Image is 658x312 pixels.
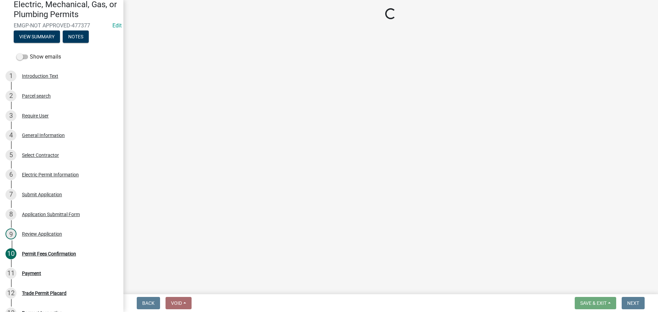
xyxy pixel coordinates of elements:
[22,74,58,78] div: Introduction Text
[627,300,639,306] span: Next
[5,209,16,220] div: 8
[112,22,122,29] a: Edit
[22,93,51,98] div: Parcel search
[14,30,60,43] button: View Summary
[22,133,65,138] div: General Information
[137,297,160,309] button: Back
[22,172,79,177] div: Electric Permit Information
[5,228,16,239] div: 9
[5,150,16,161] div: 5
[22,212,80,217] div: Application Submittal Form
[5,169,16,180] div: 6
[142,300,155,306] span: Back
[5,288,16,299] div: 12
[22,291,66,296] div: Trade Permit Placard
[5,90,16,101] div: 2
[5,110,16,121] div: 3
[5,268,16,279] div: 11
[22,192,62,197] div: Submit Application
[580,300,607,306] span: Save & Exit
[22,232,62,236] div: Review Application
[22,153,59,158] div: Select Contractor
[14,34,60,40] wm-modal-confirm: Summary
[166,297,192,309] button: Void
[112,22,122,29] wm-modal-confirm: Edit Application Number
[5,248,16,259] div: 10
[22,113,49,118] div: Require User
[63,34,89,40] wm-modal-confirm: Notes
[171,300,182,306] span: Void
[5,130,16,141] div: 4
[22,271,41,276] div: Payment
[16,53,61,61] label: Show emails
[5,71,16,82] div: 1
[5,189,16,200] div: 7
[63,30,89,43] button: Notes
[22,251,76,256] div: Permit Fees Confirmation
[575,297,616,309] button: Save & Exit
[622,297,645,309] button: Next
[14,22,110,29] span: EMGP-NOT APPROVED-477377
